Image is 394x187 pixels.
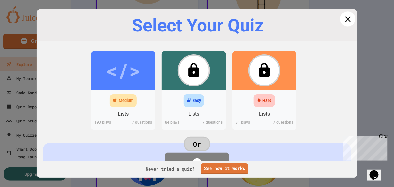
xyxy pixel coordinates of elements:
[106,56,141,85] div: </>
[367,161,388,181] iframe: chat widget
[146,165,194,172] span: Never tried a quiz?
[176,56,211,85] div: </>
[232,120,264,127] div: 81 play s
[3,3,44,41] div: Chat with us now!Close
[184,137,210,151] div: Or
[118,110,129,118] div: Lists
[193,98,201,104] div: Easy
[247,56,282,85] div: </>
[259,110,270,118] div: Lists
[162,120,194,127] div: 84 play s
[91,120,123,127] div: 193 play s
[263,98,272,104] div: Hard
[264,120,296,127] div: 7 questions
[46,16,349,35] div: Select Your Quiz
[194,120,226,127] div: 7 questions
[119,98,133,104] div: Medium
[341,133,388,161] iframe: chat widget
[123,120,155,127] div: 7 questions
[188,110,199,118] div: Lists
[201,163,248,174] a: See how it works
